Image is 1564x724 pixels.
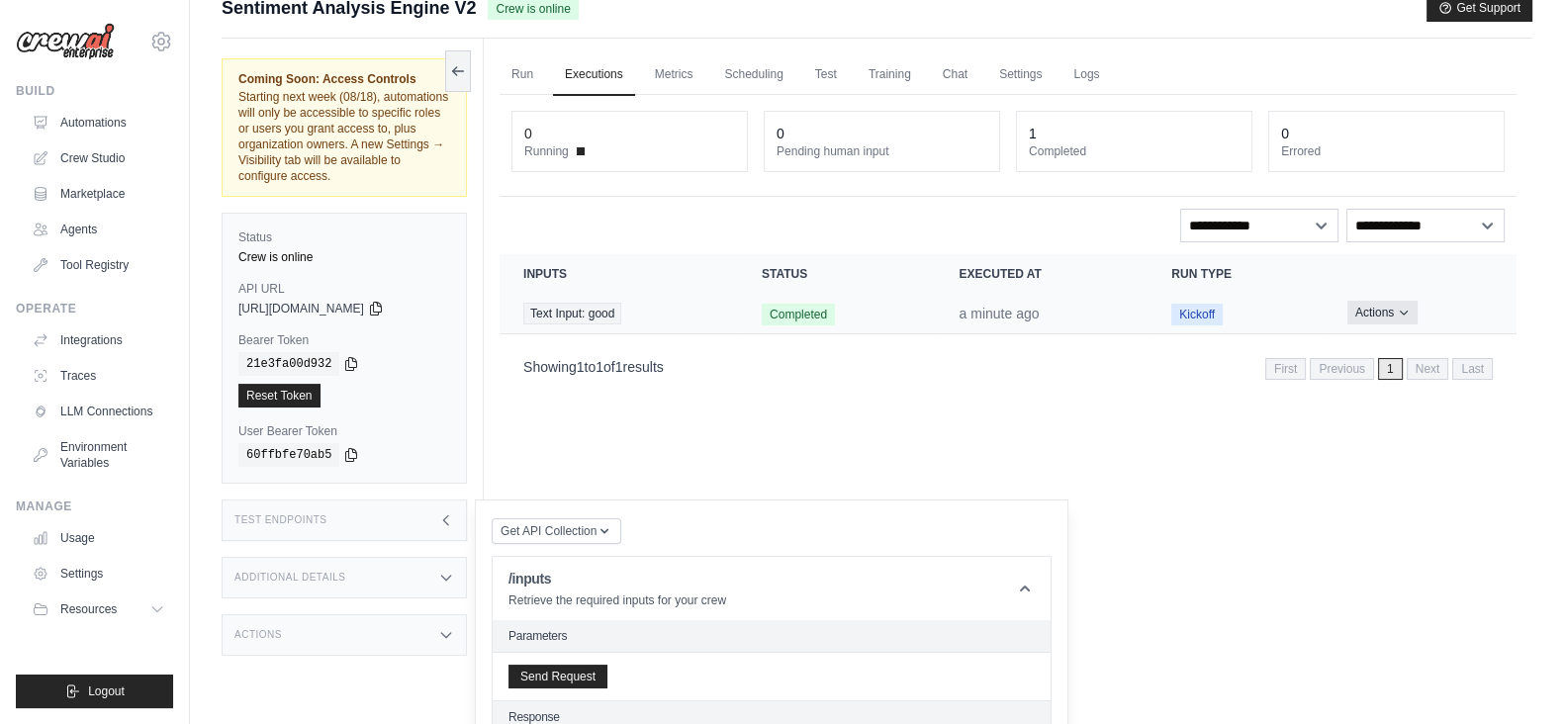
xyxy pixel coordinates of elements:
[234,629,282,641] h3: Actions
[615,359,623,375] span: 1
[24,324,173,356] a: Integrations
[24,249,173,281] a: Tool Registry
[24,178,173,210] a: Marketplace
[24,558,173,589] a: Settings
[524,124,532,143] div: 0
[16,675,173,708] button: Logout
[238,443,339,467] code: 60ffbfe70ab5
[238,71,450,87] span: Coming Soon: Access Controls
[24,107,173,138] a: Automations
[16,498,173,514] div: Manage
[1265,358,1493,380] nav: Pagination
[238,249,450,265] div: Crew is online
[508,628,1035,644] h2: Parameters
[16,23,115,60] img: Logo
[16,83,173,99] div: Build
[508,569,726,588] h1: /inputs
[238,229,450,245] label: Status
[762,304,835,325] span: Completed
[24,431,173,479] a: Environment Variables
[959,306,1039,321] time: August 12, 2025 at 11:32 IST
[1171,304,1223,325] span: Kickoff
[492,518,621,544] button: Get API Collection
[238,352,339,376] code: 21e3fa00d932
[24,214,173,245] a: Agents
[712,54,794,96] a: Scheduling
[234,572,345,584] h3: Additional Details
[524,143,569,159] span: Running
[777,124,784,143] div: 0
[60,601,117,617] span: Resources
[523,357,664,377] p: Showing to of results
[596,359,603,375] span: 1
[1407,358,1449,380] span: Next
[777,143,987,159] dt: Pending human input
[508,592,726,608] p: Retrieve the required inputs for your crew
[24,593,173,625] button: Resources
[1378,358,1403,380] span: 1
[1281,124,1289,143] div: 0
[238,332,450,348] label: Bearer Token
[1029,143,1240,159] dt: Completed
[553,54,635,96] a: Executions
[500,342,1517,393] nav: Pagination
[857,54,923,96] a: Training
[24,142,173,174] a: Crew Studio
[935,254,1148,294] th: Executed at
[238,301,364,317] span: [URL][DOMAIN_NAME]
[643,54,705,96] a: Metrics
[238,384,321,407] a: Reset Token
[238,423,450,439] label: User Bearer Token
[500,254,738,294] th: Inputs
[1281,143,1492,159] dt: Errored
[1347,301,1418,324] button: Actions for execution
[88,683,125,699] span: Logout
[1310,358,1374,380] span: Previous
[24,360,173,392] a: Traces
[16,301,173,317] div: Operate
[987,54,1054,96] a: Settings
[1265,358,1306,380] span: First
[1148,254,1324,294] th: Run Type
[738,254,935,294] th: Status
[1061,54,1111,96] a: Logs
[238,90,448,183] span: Starting next week (08/18), automations will only be accessible to specific roles or users you gr...
[523,303,621,324] span: Text Input: good
[24,522,173,554] a: Usage
[1029,124,1037,143] div: 1
[1452,358,1493,380] span: Last
[500,254,1517,393] section: Crew executions table
[24,396,173,427] a: LLM Connections
[523,303,714,324] a: View execution details for Text Input
[500,54,545,96] a: Run
[234,514,327,526] h3: Test Endpoints
[577,359,585,375] span: 1
[238,281,450,297] label: API URL
[931,54,979,96] a: Chat
[508,665,607,688] button: Send Request
[501,523,597,539] span: Get API Collection
[803,54,849,96] a: Test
